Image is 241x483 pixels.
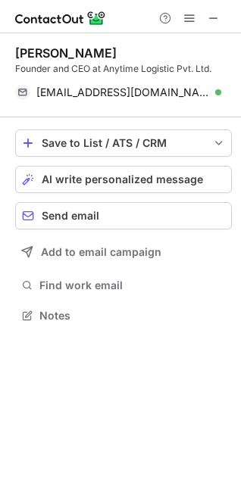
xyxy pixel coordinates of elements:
button: Send email [15,202,232,229]
span: Notes [39,309,226,323]
button: Add to email campaign [15,238,232,266]
button: Find work email [15,275,232,296]
span: Find work email [39,279,226,292]
div: Save to List / ATS / CRM [42,137,205,149]
div: Founder and CEO at Anytime Logistic Pvt. Ltd. [15,62,232,76]
img: ContactOut v5.3.10 [15,9,106,27]
span: Send email [42,210,99,222]
button: save-profile-one-click [15,129,232,157]
span: [EMAIL_ADDRESS][DOMAIN_NAME] [36,86,210,99]
div: [PERSON_NAME] [15,45,117,61]
span: AI write personalized message [42,173,203,185]
button: Notes [15,305,232,326]
span: Add to email campaign [41,246,161,258]
button: AI write personalized message [15,166,232,193]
